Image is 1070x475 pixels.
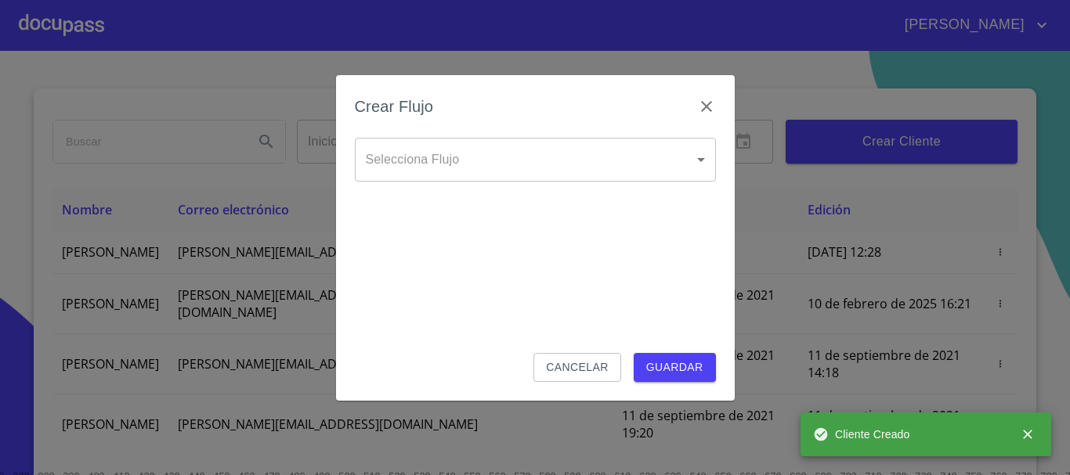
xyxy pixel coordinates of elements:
[546,358,608,377] span: Cancelar
[1010,417,1045,452] button: close
[355,94,434,119] h6: Crear Flujo
[813,426,910,442] span: Cliente Creado
[634,353,716,382] button: Guardar
[646,358,703,377] span: Guardar
[355,138,716,182] div: ​
[533,353,620,382] button: Cancelar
